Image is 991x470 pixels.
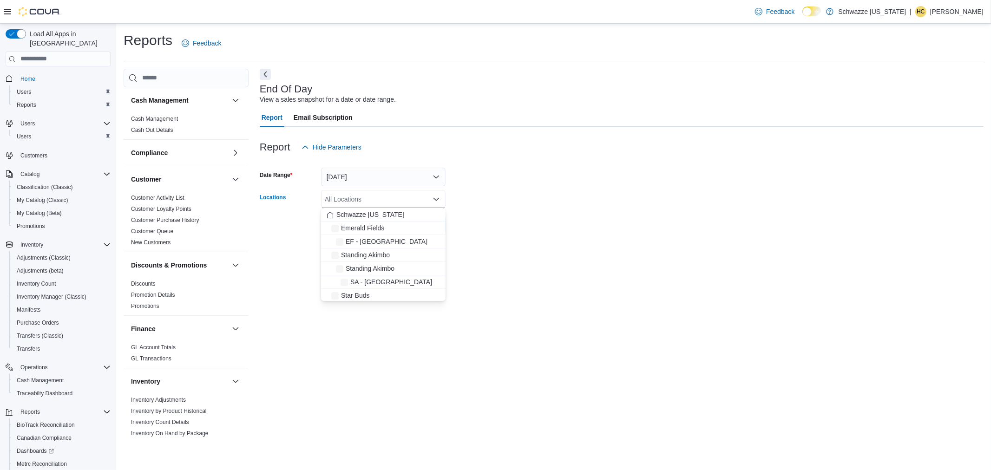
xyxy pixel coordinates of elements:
[17,319,59,326] span: Purchase Orders
[131,216,199,224] span: Customer Purchase History
[13,343,111,354] span: Transfers
[17,434,72,442] span: Canadian Compliance
[13,445,58,457] a: Dashboards
[433,196,440,203] button: Close list of options
[131,115,178,123] span: Cash Management
[13,99,111,111] span: Reports
[20,152,47,159] span: Customers
[17,118,39,129] button: Users
[13,304,44,315] a: Manifests
[131,116,178,122] a: Cash Management
[294,108,353,127] span: Email Subscription
[17,183,73,191] span: Classification (Classic)
[13,131,111,142] span: Users
[350,277,432,287] span: SA - [GEOGRAPHIC_DATA]
[13,291,111,302] span: Inventory Manager (Classic)
[131,396,186,404] span: Inventory Adjustments
[131,408,207,414] a: Inventory by Product Historical
[20,120,35,127] span: Users
[9,207,114,220] button: My Catalog (Beta)
[17,421,75,429] span: BioTrack Reconciliation
[13,208,111,219] span: My Catalog (Beta)
[9,444,114,457] a: Dashboards
[260,142,290,153] h3: Report
[13,432,75,444] a: Canadian Compliance
[838,6,906,17] p: Schwazze [US_STATE]
[17,306,40,313] span: Manifests
[131,355,171,362] a: GL Transactions
[2,168,114,181] button: Catalog
[13,330,67,341] a: Transfers (Classic)
[13,131,35,142] a: Users
[13,330,111,341] span: Transfers (Classic)
[13,388,111,399] span: Traceabilty Dashboard
[20,241,43,248] span: Inventory
[131,194,184,202] span: Customer Activity List
[17,101,36,109] span: Reports
[20,364,48,371] span: Operations
[915,6,926,17] div: Holly Carpenter
[9,98,114,111] button: Reports
[20,408,40,416] span: Reports
[17,390,72,397] span: Traceabilty Dashboard
[230,323,241,334] button: Finance
[131,281,156,287] a: Discounts
[13,278,60,289] a: Inventory Count
[17,254,71,261] span: Adjustments (Classic)
[9,251,114,264] button: Adjustments (Classic)
[260,171,293,179] label: Date Range
[230,147,241,158] button: Compliance
[262,108,282,127] span: Report
[321,222,446,235] button: Emerald Fields
[131,96,228,105] button: Cash Management
[260,69,271,80] button: Next
[131,96,189,105] h3: Cash Management
[17,267,64,274] span: Adjustments (beta)
[17,345,40,352] span: Transfers
[321,289,446,302] button: Star Buds
[13,375,67,386] a: Cash Management
[9,85,114,98] button: Users
[230,95,241,106] button: Cash Management
[9,303,114,316] button: Manifests
[17,293,86,300] span: Inventory Manager (Classic)
[13,99,40,111] a: Reports
[341,223,384,233] span: Emerald Fields
[131,175,161,184] h3: Customer
[131,418,189,426] span: Inventory Count Details
[298,138,365,157] button: Hide Parameters
[13,195,72,206] a: My Catalog (Classic)
[341,250,390,260] span: Standing Akimbo
[336,210,404,219] span: Schwazze [US_STATE]
[17,196,68,204] span: My Catalog (Classic)
[751,2,798,21] a: Feedback
[13,278,111,289] span: Inventory Count
[2,149,114,162] button: Customers
[9,130,114,143] button: Users
[131,175,228,184] button: Customer
[131,291,175,299] span: Promotion Details
[131,324,228,333] button: Finance
[9,220,114,233] button: Promotions
[802,16,803,17] span: Dark Mode
[17,73,39,85] a: Home
[17,73,111,85] span: Home
[13,445,111,457] span: Dashboards
[2,117,114,130] button: Users
[13,304,111,315] span: Manifests
[13,317,63,328] a: Purchase Orders
[131,430,209,437] a: Inventory On Hand by Package
[13,375,111,386] span: Cash Management
[131,205,191,213] span: Customer Loyalty Points
[17,406,111,418] span: Reports
[17,150,51,161] a: Customers
[124,113,249,139] div: Cash Management
[13,252,111,263] span: Adjustments (Classic)
[131,261,207,270] h3: Discounts & Promotions
[131,228,173,235] a: Customer Queue
[131,302,159,310] span: Promotions
[230,376,241,387] button: Inventory
[17,332,63,339] span: Transfers (Classic)
[321,262,446,275] button: Standing Akimbo
[131,397,186,403] a: Inventory Adjustments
